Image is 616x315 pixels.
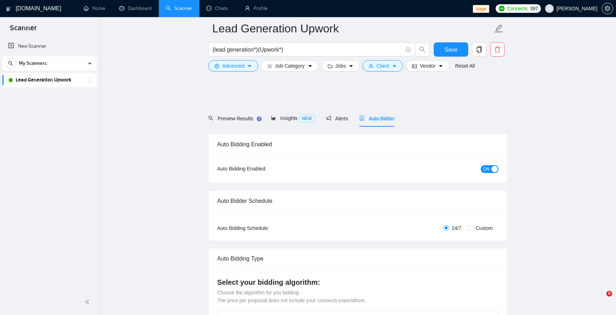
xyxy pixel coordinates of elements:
a: userProfile [245,5,267,11]
span: folder [328,63,333,69]
span: 397 [530,5,538,12]
button: setting [602,3,613,14]
div: Auto Bidding Enabled [217,134,498,154]
a: Lead Generation Upwork [16,73,83,87]
span: setting [214,63,219,69]
img: logo [6,3,11,15]
span: Choose the algorithm for you bidding. The price per proposal does not include your connects expen... [217,290,366,303]
span: Job Category [275,62,304,70]
span: caret-down [438,63,443,69]
a: New Scanner [8,39,91,53]
span: Scanner [4,23,42,38]
span: NEW [299,115,315,122]
button: userClientcaret-down [362,60,403,72]
span: Connects: [507,5,528,12]
button: idcardVendorcaret-down [406,60,449,72]
span: delete [491,46,504,53]
span: double-left [85,298,92,305]
a: messageChats [207,5,231,11]
span: ON [483,165,490,173]
span: 5 [606,291,612,296]
span: search [5,61,16,66]
div: Auto Bidder Schedule [217,191,498,211]
span: Advanced [222,62,244,70]
span: bars [267,63,272,69]
button: folderJobscaret-down [322,60,360,72]
span: robot [359,116,364,121]
span: area-chart [271,116,276,121]
img: upwork-logo.png [499,6,505,11]
input: Scanner name... [212,20,493,37]
span: caret-down [392,63,397,69]
span: Custom [473,224,496,232]
span: user [547,6,552,11]
span: Save [444,45,457,54]
button: search [5,58,16,69]
input: Search Freelance Jobs... [213,45,403,54]
span: info-circle [406,47,411,52]
span: Client [376,62,389,70]
li: My Scanners [2,56,97,87]
span: idcard [412,63,417,69]
h4: Select your bidding algorithm: [217,277,498,287]
span: Auto Bidder [359,116,395,121]
div: Auto Bidding Type [217,248,498,269]
span: 24/7 [449,224,464,232]
span: Insights [271,115,314,121]
button: search [415,42,429,57]
span: Vendor [420,62,435,70]
a: setting [602,6,613,11]
a: dashboardDashboard [119,5,152,11]
a: Reset All [455,62,475,70]
span: stage [473,5,489,13]
span: caret-down [247,63,252,69]
a: homeHome [84,5,105,11]
span: caret-down [349,63,354,69]
button: copy [472,42,486,57]
button: barsJob Categorycaret-down [261,60,318,72]
li: New Scanner [2,39,97,53]
span: Alerts [326,116,348,121]
span: caret-down [308,63,313,69]
iframe: Intercom live chat [592,291,609,308]
span: copy [473,46,486,53]
span: My Scanners [19,56,47,70]
button: Save [434,42,468,57]
div: Auto Bidding Enabled: [217,165,311,173]
div: Auto Bidding Schedule: [217,224,311,232]
button: settingAdvancedcaret-down [208,60,258,72]
button: delete [490,42,505,57]
span: edit [494,24,503,33]
span: notification [326,116,331,121]
span: Jobs [335,62,346,70]
span: holder [88,77,93,83]
span: search [208,116,213,121]
span: user [369,63,374,69]
span: search [416,46,429,53]
div: Tooltip anchor [256,116,262,122]
span: Preview Results [208,116,260,121]
a: searchScanner [166,5,192,11]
